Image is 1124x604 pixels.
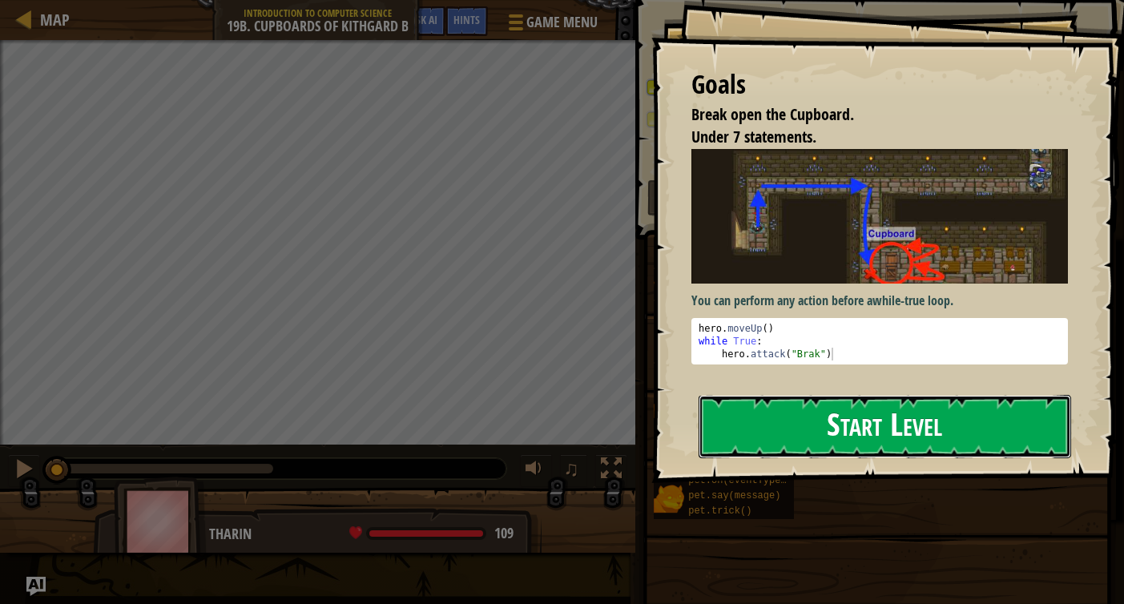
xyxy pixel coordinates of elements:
[26,577,46,596] button: Ask AI
[402,6,445,36] button: Ask AI
[691,126,816,147] span: Under 7 statements.
[671,103,1064,127] li: Break open the Cupboard.
[32,9,70,30] a: Map
[209,524,526,545] div: Tharin
[496,6,607,44] button: Game Menu
[453,12,480,27] span: Hints
[8,454,40,487] button: ⌘ + P: Pause
[560,454,587,487] button: ♫
[40,9,70,30] span: Map
[410,12,437,27] span: Ask AI
[691,292,1068,310] p: You can perform any action before a .
[872,292,950,309] strong: while-true loop
[691,149,1068,284] img: Cupboards of kithgard
[563,457,579,481] span: ♫
[699,395,1071,458] button: Start Level
[114,477,207,566] img: thang_avatar_frame.png
[595,454,627,487] button: Toggle fullscreen
[688,505,751,517] span: pet.trick()
[349,526,514,541] div: health: 109 / 109
[494,523,514,543] span: 109
[647,179,1103,216] button: Run ⇧↵
[654,483,684,513] img: portrait.png
[691,103,854,125] span: Break open the Cupboard.
[691,66,1068,103] div: Goals
[688,490,780,501] span: pet.say(message)
[671,126,1064,149] li: Under 7 statements.
[526,12,598,33] span: Game Menu
[520,454,552,487] button: Adjust volume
